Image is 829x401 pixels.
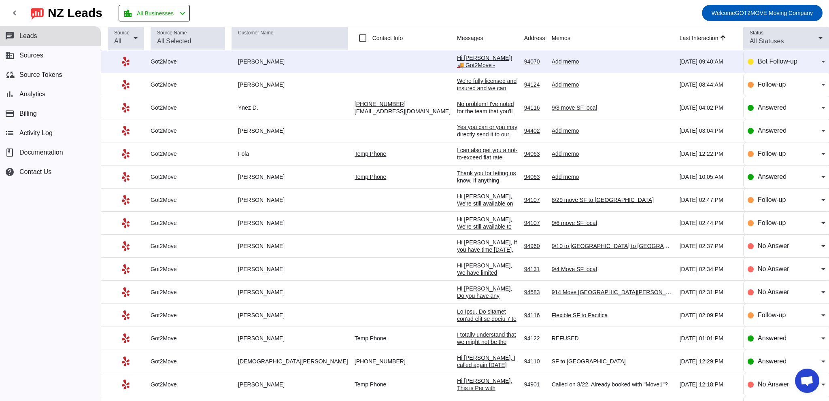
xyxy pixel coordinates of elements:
span: Follow-up [758,196,786,203]
div: [PERSON_NAME] [232,58,348,65]
div: [PERSON_NAME] [232,127,348,134]
div: SF to [GEOGRAPHIC_DATA] [552,358,673,365]
span: Source Tokens [19,71,62,79]
div: Got2Move [151,104,225,111]
span: Contact Us [19,168,51,176]
div: Add memo [552,81,673,88]
div: [DATE] 02:37:PM [680,242,737,250]
mat-icon: bar_chart [5,89,15,99]
mat-label: Source [114,30,130,36]
span: Answered [758,173,786,180]
mat-icon: Yelp [121,149,131,159]
div: Got2Move [151,265,225,273]
div: Hi [PERSON_NAME], Do you have any questions about the quote? If you are free [DATE], we can hop o... [457,285,518,343]
div: 8/29 move SF to [GEOGRAPHIC_DATA] [552,196,673,204]
div: I can also get you a not-to-exceed flat rate quote so your price is capped. You can either send m... [457,146,518,219]
span: All Businesses [137,8,174,19]
div: Hi [PERSON_NAME]! 🚚 Got2Move - professional movers and packers with transparent and simple pricin... [457,54,518,346]
span: Answered [758,127,786,134]
div: 94583 [524,289,545,296]
span: Answered [758,358,786,365]
div: [DATE] 09:40:AM [680,58,737,65]
span: Answered [758,335,786,342]
mat-icon: chevron_left [10,8,19,18]
mat-icon: list [5,128,15,138]
div: [PERSON_NAME] [232,381,348,388]
span: Follow-up [758,81,786,88]
span: Billing [19,110,37,117]
div: Fola [232,150,348,157]
mat-label: Source Name [157,30,187,36]
div: Add memo [552,173,673,180]
div: [DATE] 02:09:PM [680,312,737,319]
div: 914 Move [GEOGRAPHIC_DATA][PERSON_NAME] [552,289,673,296]
div: Add memo [552,58,673,65]
mat-icon: business [5,51,15,60]
mat-icon: Yelp [121,287,131,297]
div: Last Interaction [680,34,718,42]
span: Welcome [712,10,735,16]
div: Got2Move [151,196,225,204]
span: Documentation [19,149,63,156]
div: Got2Move [151,127,225,134]
div: 94107 [524,196,545,204]
input: All Selected [157,36,219,46]
mat-icon: Yelp [121,333,131,343]
div: Ynez D. [232,104,348,111]
div: [DATE] 12:22:PM [680,150,737,157]
span: Activity Log [19,129,53,137]
span: Analytics [19,91,45,98]
div: [DATE] 12:18:PM [680,381,737,388]
span: GOT2MOVE Moving Company [712,7,813,19]
div: 9/4 Move SF local [552,265,673,273]
div: 94110 [524,358,545,365]
span: All Statuses [750,38,784,45]
div: 94063 [524,150,545,157]
div: 94116 [524,104,545,111]
mat-icon: chat [5,31,15,41]
div: [PERSON_NAME] [232,289,348,296]
mat-icon: Yelp [121,264,131,274]
div: Got2Move [151,150,225,157]
div: [PERSON_NAME] [232,173,348,180]
span: All [114,38,121,45]
div: Got2Move [151,358,225,365]
img: logo [31,6,44,20]
a: Temp Phone [355,151,387,157]
mat-icon: location_city [123,8,133,18]
div: Got2Move [151,58,225,65]
span: Sources [19,52,43,59]
div: We're fully licensed and insured and we can provide you with a COI upon request. I'll be happy to... [457,77,518,121]
div: 94402 [524,127,545,134]
button: WelcomeGOT2MOVE Moving Company [702,5,823,21]
div: 9/10 to [GEOGRAPHIC_DATA] to [GEOGRAPHIC_DATA] move [552,242,673,250]
div: [DEMOGRAPHIC_DATA][PERSON_NAME] [232,358,348,365]
div: [DATE] 02:34:PM [680,265,737,273]
div: Hi [PERSON_NAME], If you have time [DATE], we can hop on a quick virtual estimate so I can provid... [457,239,518,304]
div: 94063 [524,173,545,180]
div: Add memo [552,127,673,134]
span: Follow-up [758,312,786,318]
mat-icon: Yelp [121,380,131,389]
div: [DATE] 12:29:PM [680,358,737,365]
div: Flexible SF to Pacifica [552,312,673,319]
mat-icon: Yelp [121,80,131,89]
mat-icon: payment [5,109,15,119]
div: [DATE] 02:31:PM [680,289,737,296]
span: No Answer [758,242,789,249]
mat-icon: Yelp [121,103,131,112]
div: [PERSON_NAME] [232,312,348,319]
mat-icon: Yelp [121,172,131,182]
div: [PERSON_NAME] [232,242,348,250]
span: No Answer [758,265,789,272]
mat-label: Customer Name [238,30,273,36]
div: [DATE] 08:44:AM [680,81,737,88]
mat-icon: Yelp [121,195,131,205]
div: [DATE] 10:05:AM [680,173,737,180]
div: 94107 [524,219,545,227]
span: Answered [758,104,786,111]
mat-icon: Yelp [121,356,131,366]
div: Got2Move [151,173,225,180]
a: Temp Phone [355,174,387,180]
div: 94124 [524,81,545,88]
